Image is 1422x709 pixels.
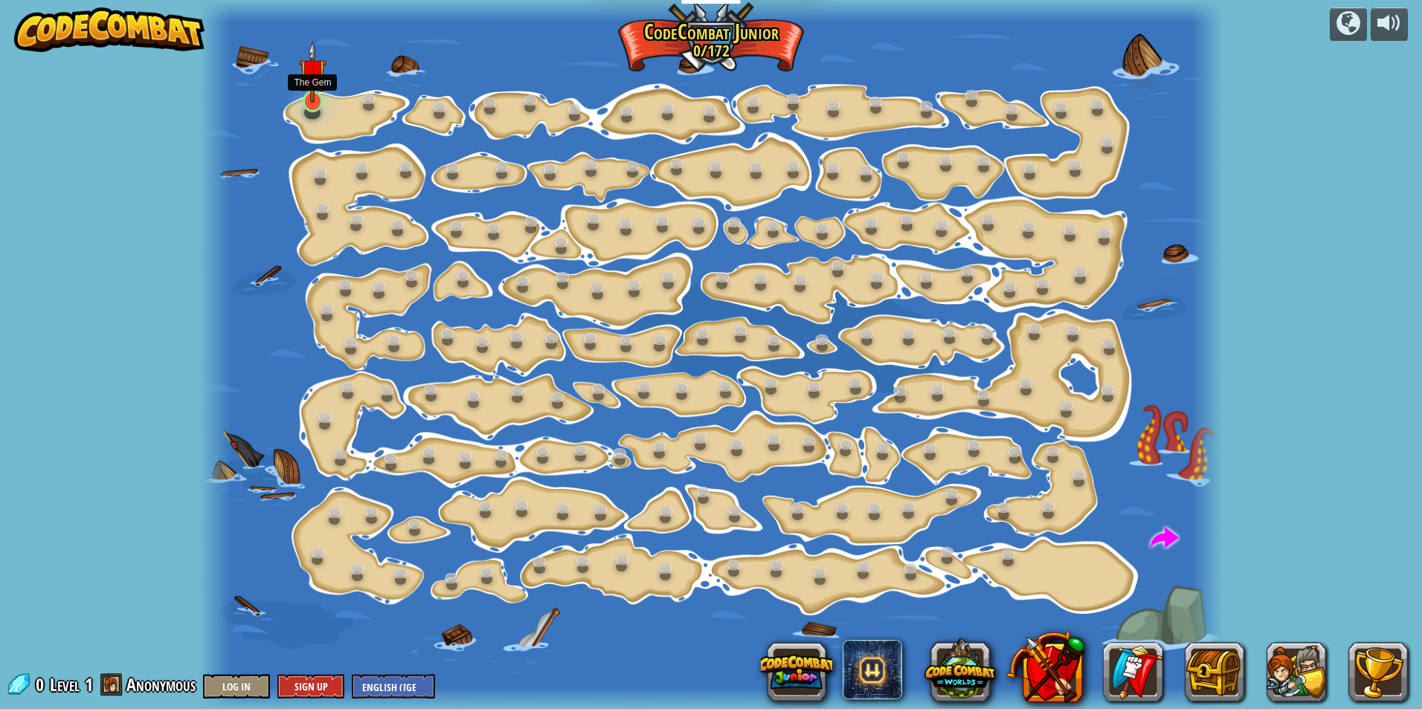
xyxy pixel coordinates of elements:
[36,673,48,696] span: 0
[203,674,270,699] button: Log In
[50,673,80,697] span: Level
[299,41,326,103] img: level-banner-unstarted.png
[85,673,93,696] span: 1
[1330,7,1367,42] button: Campaigns
[277,674,344,699] button: Sign Up
[1371,7,1408,42] button: Adjust volume
[14,7,205,52] img: CodeCombat - Learn how to code by playing a game
[126,673,196,696] span: Anonymous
